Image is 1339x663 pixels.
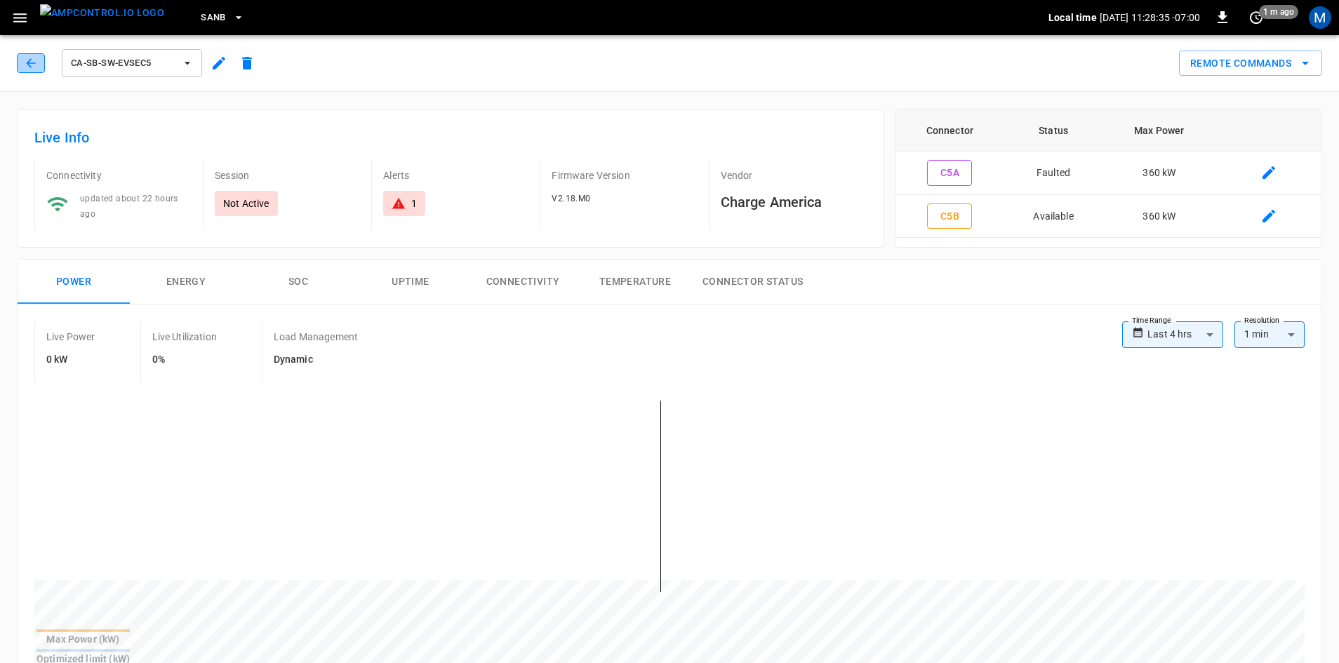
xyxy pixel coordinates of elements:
div: remote commands options [1179,51,1322,76]
div: profile-icon [1309,6,1331,29]
button: set refresh interval [1245,6,1267,29]
p: Not Active [223,196,269,210]
td: 360 kW [1102,195,1216,239]
p: Load Management [274,330,358,344]
div: 1 min [1234,321,1305,348]
button: C5B [927,203,972,229]
div: Last 4 hrs [1147,321,1223,348]
th: Max Power [1102,109,1216,152]
button: ca-sb-sw-evseC5 [62,49,202,77]
td: Available [1004,195,1102,239]
table: connector table [895,109,1321,238]
p: Alerts [383,168,528,182]
button: SOC [242,260,354,304]
button: SanB [195,4,250,32]
button: C5A [927,160,972,186]
h6: Dynamic [274,352,358,368]
p: Session [215,168,360,182]
div: 1 [411,196,417,210]
p: Live Power [46,330,95,344]
td: Faulted [1004,152,1102,195]
p: Vendor [721,168,866,182]
p: Connectivity [46,168,192,182]
p: Local time [1048,11,1097,25]
th: Status [1004,109,1102,152]
p: Live Utilization [152,330,217,344]
span: SanB [201,10,226,26]
p: Firmware Version [552,168,697,182]
span: 1 m ago [1259,5,1298,19]
label: Time Range [1132,315,1171,326]
h6: 0 kW [46,352,95,368]
button: Remote Commands [1179,51,1322,76]
img: ampcontrol.io logo [40,4,164,22]
h6: Charge America [721,191,866,213]
h6: Live Info [34,126,866,149]
td: 360 kW [1102,152,1216,195]
th: Connector [895,109,1004,152]
button: Temperature [579,260,691,304]
h6: 0% [152,352,217,368]
button: Connectivity [467,260,579,304]
label: Resolution [1244,315,1279,326]
p: [DATE] 11:28:35 -07:00 [1100,11,1200,25]
button: Connector Status [691,260,814,304]
span: updated about 22 hours ago [80,194,178,219]
span: V2.18.M0 [552,194,590,203]
span: ca-sb-sw-evseC5 [71,55,175,72]
button: Uptime [354,260,467,304]
button: Power [18,260,130,304]
button: Energy [130,260,242,304]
